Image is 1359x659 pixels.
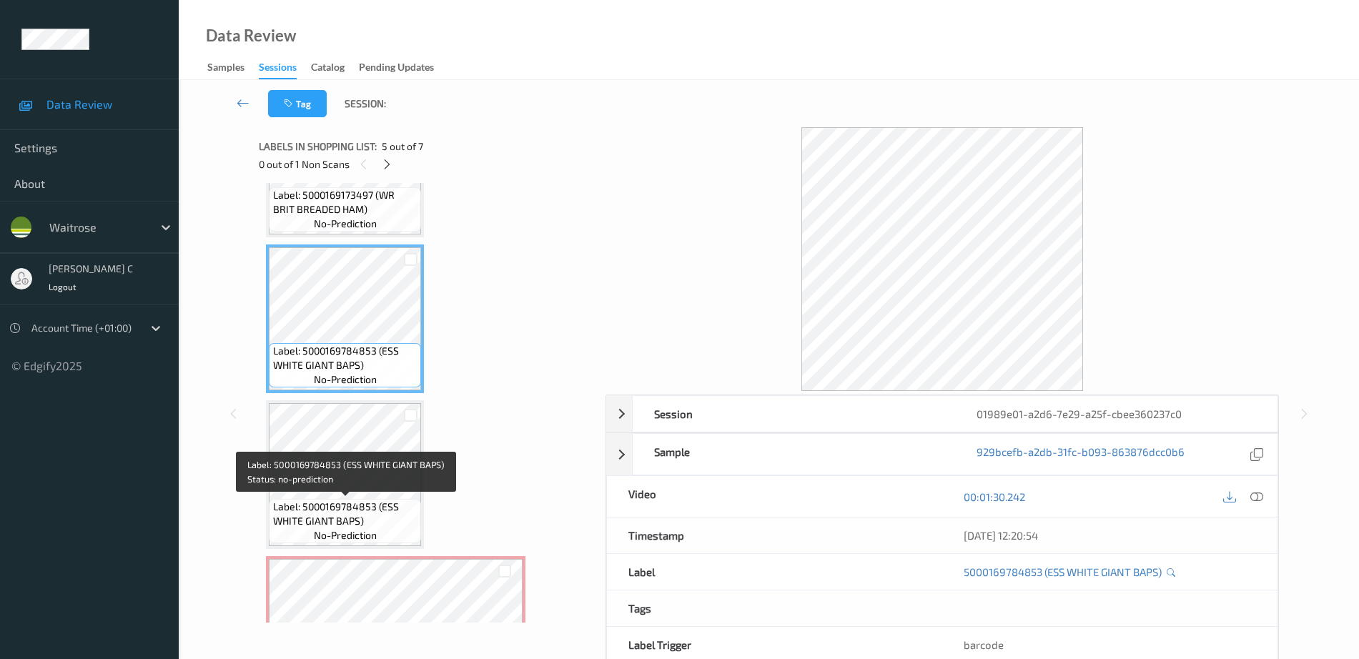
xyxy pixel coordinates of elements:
[259,58,311,79] a: Sessions
[359,58,448,78] a: Pending Updates
[273,344,418,372] span: Label: 5000169784853 (ESS WHITE GIANT BAPS)
[259,155,596,173] div: 0 out of 1 Non Scans
[955,396,1278,432] div: 01989e01-a2d6-7e29-a25f-cbee360237c0
[382,139,423,154] span: 5 out of 7
[268,90,327,117] button: Tag
[314,217,377,231] span: no-prediction
[607,517,942,553] div: Timestamp
[964,490,1025,504] a: 00:01:30.242
[964,565,1162,579] a: 5000169784853 (ESS WHITE GIANT BAPS)
[259,60,297,79] div: Sessions
[633,396,955,432] div: Session
[311,60,345,78] div: Catalog
[606,433,1278,475] div: Sample929bcefb-a2db-31fc-b093-863876dcc0b6
[964,528,1256,542] div: [DATE] 12:20:54
[607,590,942,626] div: Tags
[359,60,434,78] div: Pending Updates
[273,188,418,217] span: Label: 5000169173497 (WR BRIT BREADED HAM)
[977,445,1185,464] a: 929bcefb-a2db-31fc-b093-863876dcc0b6
[314,528,377,542] span: no-prediction
[607,554,942,590] div: Label
[273,500,418,528] span: Label: 5000169784853 (ESS WHITE GIANT BAPS)
[207,58,259,78] a: Samples
[607,476,942,517] div: Video
[259,139,377,154] span: Labels in shopping list:
[314,372,377,387] span: no-prediction
[311,58,359,78] a: Catalog
[606,395,1278,432] div: Session01989e01-a2d6-7e29-a25f-cbee360237c0
[345,96,386,111] span: Session:
[206,29,296,43] div: Data Review
[633,434,955,475] div: Sample
[207,60,244,78] div: Samples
